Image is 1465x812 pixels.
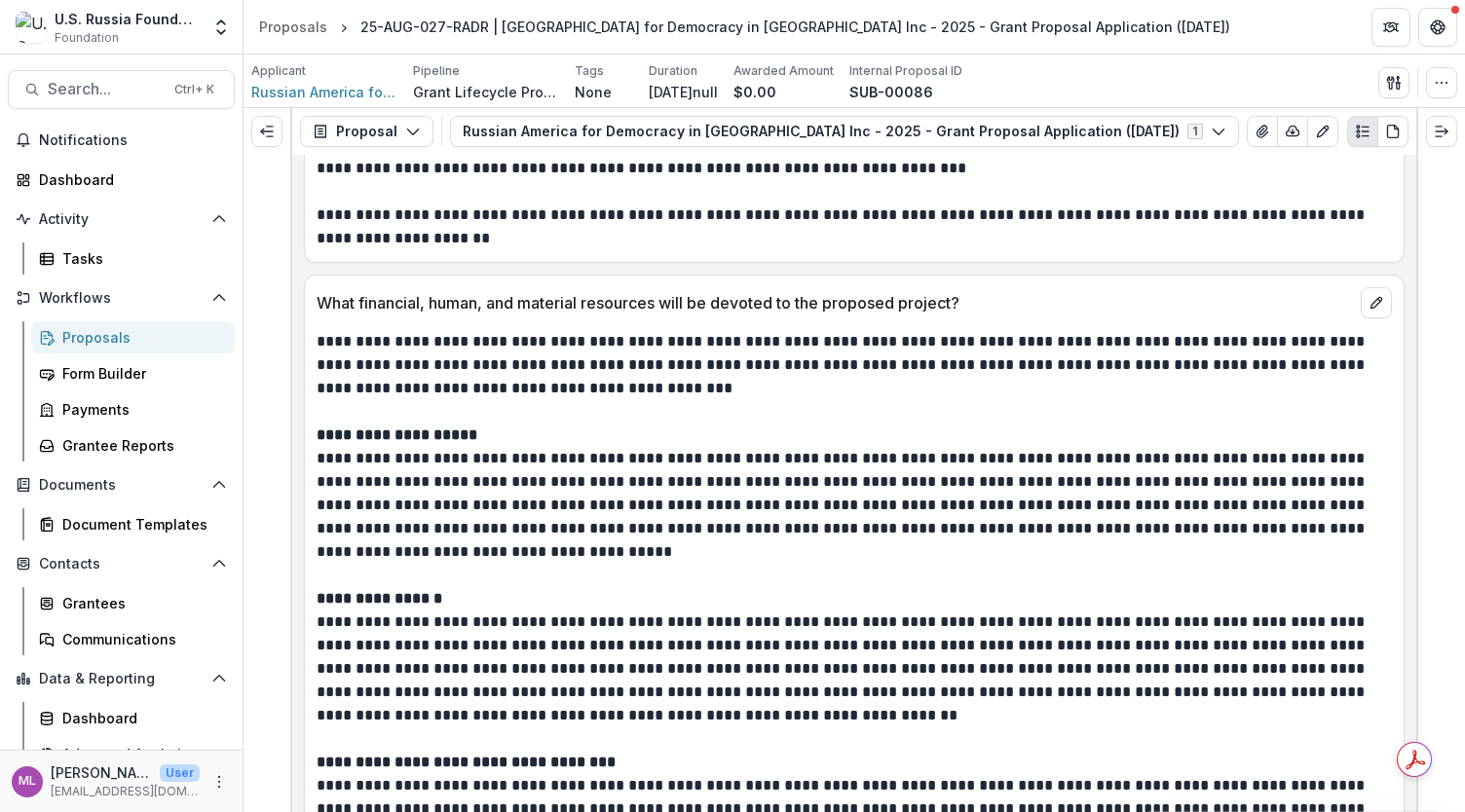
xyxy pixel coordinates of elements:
p: [EMAIL_ADDRESS][DOMAIN_NAME] [51,783,200,800]
div: Document Templates [62,514,219,535]
div: Ctrl + K [170,79,218,100]
button: Open Documents [8,469,235,500]
button: Open Workflows [8,282,235,314]
p: [DATE]null [649,82,718,102]
a: Tasks [31,242,235,275]
span: Search... [48,80,163,98]
button: Get Help [1418,8,1457,47]
div: Payments [62,399,219,420]
button: Open entity switcher [207,8,235,47]
p: Tags [575,62,604,80]
button: Notifications [8,125,235,156]
button: Open Contacts [8,548,235,579]
div: Tasks [62,248,219,269]
div: Grantee Reports [62,435,219,456]
p: None [575,82,612,102]
span: Workflows [39,290,204,307]
div: Dashboard [39,169,219,190]
a: Grantee Reports [31,429,235,461]
button: Plaintext view [1347,116,1378,147]
nav: breadcrumb [251,13,1238,41]
p: Internal Proposal ID [849,62,962,80]
a: Russian America for Democracy in [GEOGRAPHIC_DATA] Inc [251,82,397,102]
span: Contacts [39,556,204,572]
button: PDF view [1377,116,1409,147]
a: Form Builder [31,357,235,389]
div: Form Builder [62,363,219,384]
span: Notifications [39,132,227,149]
button: Search... [8,70,235,109]
a: Payments [31,393,235,425]
div: Proposals [62,327,219,348]
button: Russian America for Democracy in [GEOGRAPHIC_DATA] Inc - 2025 - Grant Proposal Application ([DATE])1 [450,116,1239,147]
div: 25-AUG-027-RADR | [GEOGRAPHIC_DATA] for Democracy in [GEOGRAPHIC_DATA] Inc - 2025 - Grant Proposa... [360,17,1230,37]
img: U.S. Russia Foundation [16,12,47,43]
div: Proposals [259,17,327,37]
a: Dashboard [31,702,235,734]
div: Grantees [62,593,219,613]
a: Document Templates [31,508,235,540]
a: Communications [31,623,235,655]
div: Dashboard [62,708,219,728]
p: What financial, human, and material resources will be devoted to the proposed project? [317,291,1353,314]
p: SUB-00086 [849,82,933,102]
button: Expand right [1426,116,1457,147]
div: Advanced Analytics [62,744,219,764]
button: More [207,770,231,794]
p: $0.00 [733,82,776,102]
button: Proposal [300,116,433,147]
span: Documents [39,477,204,494]
button: Edit as form [1307,116,1338,147]
p: Grant Lifecycle Process [413,82,559,102]
p: Applicant [251,62,306,80]
span: Data & Reporting [39,671,204,687]
p: Duration [649,62,697,80]
button: Open Activity [8,203,235,235]
p: Pipeline [413,62,460,80]
a: Proposals [31,321,235,353]
p: [PERSON_NAME] [51,762,152,783]
button: Partners [1371,8,1410,47]
button: Expand left [251,116,282,147]
div: U.S. Russia Foundation [55,9,200,29]
span: Activity [39,211,204,228]
button: Open Data & Reporting [8,663,235,694]
a: Dashboard [8,164,235,196]
a: Grantees [31,587,235,619]
button: View Attached Files [1247,116,1278,147]
div: Communications [62,629,219,649]
a: Advanced Analytics [31,738,235,770]
a: Proposals [251,13,335,41]
p: User [160,764,200,782]
div: Maria Lvova [19,775,36,788]
button: edit [1361,287,1392,318]
span: Foundation [55,29,119,47]
p: Awarded Amount [733,62,834,80]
